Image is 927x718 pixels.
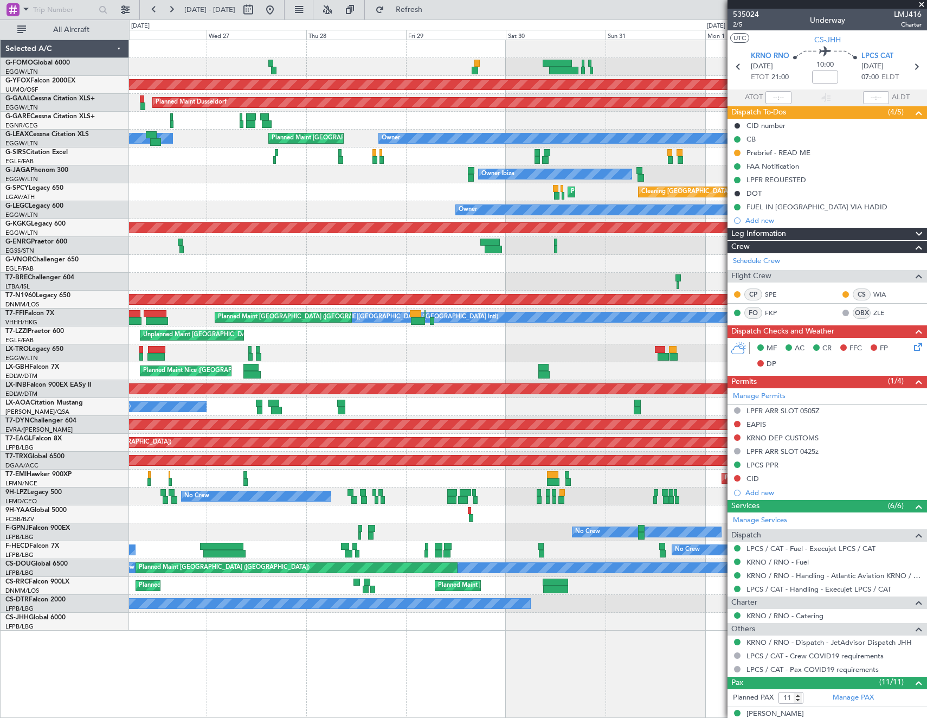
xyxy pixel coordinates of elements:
a: KRNO / RNO - Catering [746,611,823,620]
div: Unplanned Maint [GEOGRAPHIC_DATA] ([GEOGRAPHIC_DATA]) [143,327,321,343]
div: No Crew [575,524,600,540]
div: CID [746,474,759,483]
a: UUMO/OSF [5,86,38,94]
span: MF [767,343,777,354]
button: UTC [730,33,749,43]
span: 10:00 [816,60,834,70]
div: CB [746,134,756,144]
span: G-FOMO [5,60,33,66]
a: LGAV/ATH [5,193,35,201]
div: CID number [746,121,786,130]
span: G-VNOR [5,257,32,263]
span: FP [880,343,888,354]
span: T7-FFI [5,310,24,317]
div: Planned Maint Nice ([GEOGRAPHIC_DATA]) [143,363,264,379]
div: [DATE] [131,22,150,31]
a: CS-JHHGlobal 6000 [5,614,66,621]
button: Refresh [370,1,435,18]
a: G-SIRSCitation Excel [5,149,68,156]
div: LPFR ARR SLOT 0505Z [746,406,820,415]
label: Planned PAX [733,693,774,703]
span: ALDT [892,92,910,103]
a: EGNR/CEG [5,121,38,130]
div: Planned Maint [GEOGRAPHIC_DATA] ([GEOGRAPHIC_DATA]) [272,130,442,146]
span: ATOT [745,92,763,103]
div: OBX [853,307,871,319]
span: LMJ416 [894,9,922,20]
span: 9H-LPZ [5,489,27,496]
div: Sat 30 [506,30,606,40]
span: Services [731,500,759,512]
a: LX-TROLegacy 650 [5,346,63,352]
a: G-GARECessna Citation XLS+ [5,113,95,120]
a: LFPB/LBG [5,444,34,452]
a: Manage Services [733,515,787,526]
span: LX-TRO [5,346,29,352]
span: T7-EAGL [5,435,32,442]
div: EAPIS [746,420,766,429]
span: G-LEAX [5,131,29,138]
a: VHHH/HKG [5,318,37,326]
span: G-KGKG [5,221,31,227]
span: Refresh [387,6,432,14]
div: Planned Maint [GEOGRAPHIC_DATA] ([GEOGRAPHIC_DATA]) [139,578,310,594]
span: LX-GBH [5,364,29,370]
div: Planned Maint [GEOGRAPHIC_DATA] [725,470,828,486]
span: (1/4) [888,375,904,387]
a: LX-AOACitation Mustang [5,400,83,406]
a: EGGW/LTN [5,229,38,237]
div: KRNO DEP CUSTOMS [746,433,819,443]
a: EGLF/FAB [5,336,34,344]
a: G-ENRGPraetor 600 [5,239,67,245]
a: T7-LZZIPraetor 600 [5,328,64,335]
span: T7-BRE [5,274,28,281]
input: Trip Number [33,2,95,18]
span: KRNO RNO [751,51,789,62]
a: WIA [873,290,898,299]
a: LTBA/ISL [5,283,30,291]
div: Mon 1 [705,30,805,40]
span: LX-INB [5,382,27,388]
span: Pax [731,677,743,689]
div: [PERSON_NAME][GEOGRAPHIC_DATA] ([GEOGRAPHIC_DATA] Intl) [309,309,498,325]
a: T7-DYNChallenger 604 [5,418,76,424]
div: Add new [745,488,922,497]
a: G-YFOXFalcon 2000EX [5,78,75,84]
div: LPFR ARR SLOT 0425z [746,447,819,456]
a: LFPB/LBG [5,551,34,559]
div: Underway [810,15,845,26]
input: --:-- [765,91,791,104]
a: Manage PAX [833,693,874,703]
span: Crew [731,241,750,253]
span: Dispatch [731,529,761,542]
span: Charter [731,597,757,609]
a: EGGW/LTN [5,175,38,183]
div: Planned Maint Athens ([PERSON_NAME] Intl) [571,184,696,200]
span: G-GARE [5,113,30,120]
a: EGLF/FAB [5,157,34,165]
a: EVRA/[PERSON_NAME] [5,426,73,434]
a: EDLW/DTM [5,372,37,380]
a: CS-DOUGlobal 6500 [5,561,68,567]
a: G-LEAXCessna Citation XLS [5,131,89,138]
span: T7-DYN [5,418,30,424]
span: T7-TRX [5,453,28,460]
span: 535024 [733,9,759,20]
div: [DATE] [707,22,725,31]
a: EDLW/DTM [5,390,37,398]
span: LPCS CAT [861,51,893,62]
a: EGGW/LTN [5,354,38,362]
div: Planned Maint [GEOGRAPHIC_DATA] ([GEOGRAPHIC_DATA]) [139,560,310,576]
span: G-ENRG [5,239,31,245]
span: 9H-YAA [5,507,30,514]
div: Owner [459,202,477,218]
span: F-HECD [5,543,29,549]
div: Owner Ibiza [481,166,514,182]
span: All Aircraft [28,26,114,34]
div: Cleaning [GEOGRAPHIC_DATA] ([PERSON_NAME] Intl) [641,184,794,200]
a: 9H-YAAGlobal 5000 [5,507,67,514]
a: G-LEGCLegacy 600 [5,203,63,209]
a: EGGW/LTN [5,104,38,112]
div: No Crew [675,542,700,558]
a: LFPB/LBG [5,605,34,613]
